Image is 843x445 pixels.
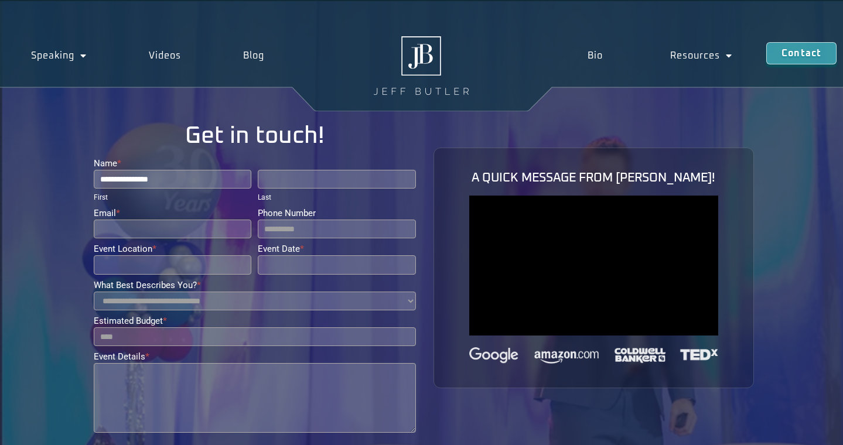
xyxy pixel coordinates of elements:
label: Event Date [258,245,416,255]
label: Event Location [94,245,252,255]
label: Estimated Budget [94,317,416,327]
a: Bio [554,42,637,69]
label: Event Details [94,352,416,363]
div: First [94,192,252,203]
h1: A QUICK MESSAGE FROM [PERSON_NAME]! [469,172,718,184]
span: Contact [781,49,821,58]
label: Email [94,209,252,220]
a: Resources [637,42,767,69]
nav: Menu [554,42,766,69]
a: Contact [766,42,837,64]
iframe: vimeo Video Player [469,196,718,336]
a: Blog [212,42,295,69]
h1: Get in touch! [94,124,416,148]
label: Name [94,159,252,170]
div: Last [258,192,416,203]
label: What Best Describes You? [94,281,416,292]
a: Videos [118,42,212,69]
label: Phone Number [258,209,416,220]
